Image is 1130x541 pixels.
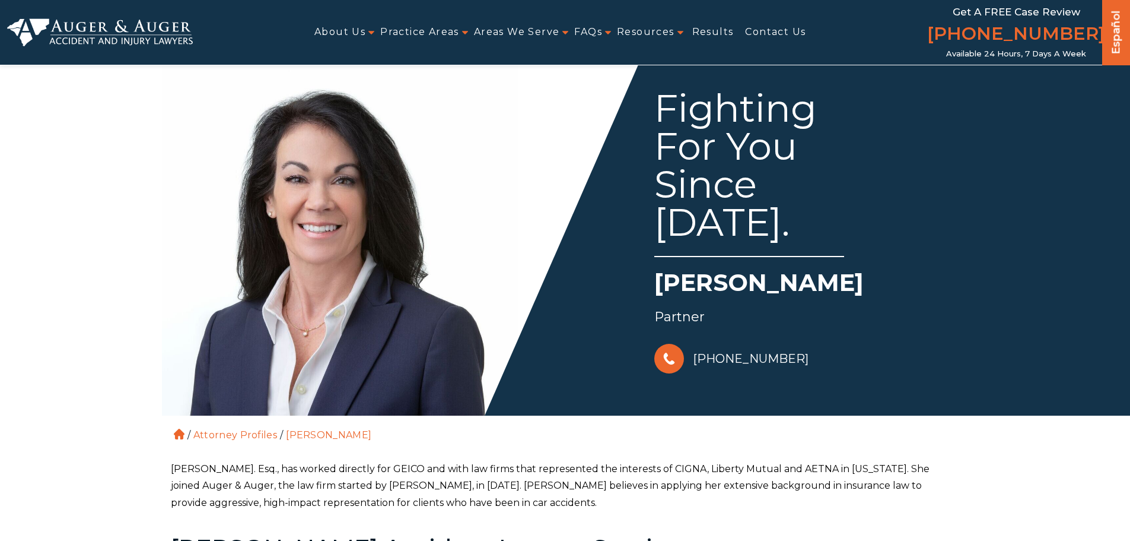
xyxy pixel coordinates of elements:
span: Get a FREE Case Review [953,6,1080,18]
a: Attorney Profiles [193,429,277,441]
a: Areas We Serve [474,19,560,46]
img: Auger & Auger Accident and Injury Lawyers Logo [7,18,193,47]
a: Home [174,429,184,439]
a: Resources [617,19,674,46]
a: Results [692,19,734,46]
a: About Us [314,19,365,46]
a: FAQs [574,19,602,46]
div: Partner [654,305,962,329]
span: Available 24 Hours, 7 Days a Week [946,49,1086,59]
li: [PERSON_NAME] [283,429,374,441]
div: Fighting For You Since [DATE]. [654,89,844,257]
img: Arlene Auger [162,59,518,416]
ol: / / [171,416,960,443]
a: Contact Us [745,19,806,46]
p: [PERSON_NAME]. Esq., has worked directly for GEICO and with law firms that represented the intere... [171,461,960,512]
a: [PHONE_NUMBER] [927,21,1105,49]
a: Practice Areas [380,19,459,46]
h1: [PERSON_NAME] [654,266,962,305]
a: [PHONE_NUMBER] [654,341,808,377]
